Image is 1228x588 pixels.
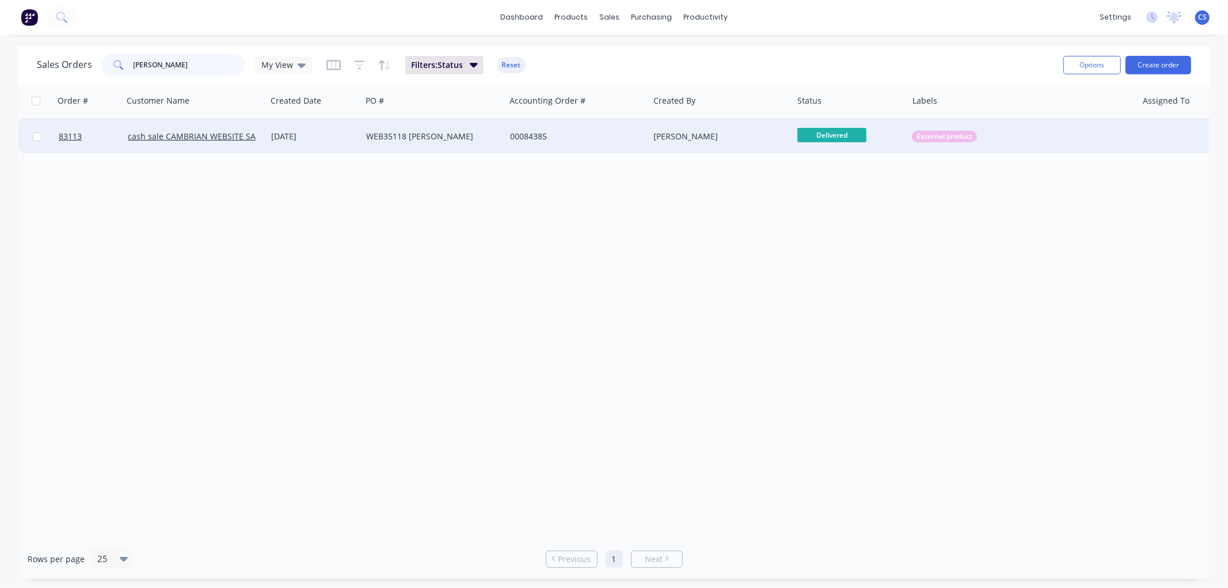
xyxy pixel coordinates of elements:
div: Customer Name [127,95,189,107]
div: sales [594,9,625,26]
a: 83113 [59,119,128,154]
button: Filters:Status [405,56,484,74]
a: dashboard [495,9,549,26]
div: Assigned To [1143,95,1189,107]
ul: Pagination [541,551,687,568]
div: Accounting Order # [510,95,586,107]
div: products [549,9,594,26]
a: Previous page [546,553,597,565]
div: productivity [678,9,733,26]
span: CS [1198,12,1207,22]
span: Filters: Status [411,59,463,71]
div: purchasing [625,9,678,26]
button: External product [912,131,977,142]
span: Next [645,553,663,565]
a: Page 1 is your current page [606,551,623,568]
div: settings [1094,9,1137,26]
div: Created By [653,95,695,107]
img: Factory [21,9,38,26]
a: Next page [632,553,682,565]
span: Previous [558,553,591,565]
div: [DATE] [271,131,357,142]
div: Status [797,95,822,107]
div: 00084385 [510,131,638,142]
span: My View [261,59,293,71]
input: Search... [134,54,246,77]
span: External product [917,131,972,142]
div: Created Date [271,95,321,107]
button: Reset [497,57,526,73]
button: Create order [1126,56,1191,74]
div: [PERSON_NAME] [653,131,781,142]
div: PO # [366,95,384,107]
a: cash sale CAMBRIAN WEBSITE SALES [128,131,269,142]
h1: Sales Orders [37,59,92,70]
div: WEB35118 [PERSON_NAME] [366,131,494,142]
div: Labels [913,95,937,107]
div: Order # [58,95,88,107]
span: Rows per page [28,553,85,565]
button: Options [1063,56,1121,74]
span: Delivered [797,128,866,142]
span: 83113 [59,131,82,142]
